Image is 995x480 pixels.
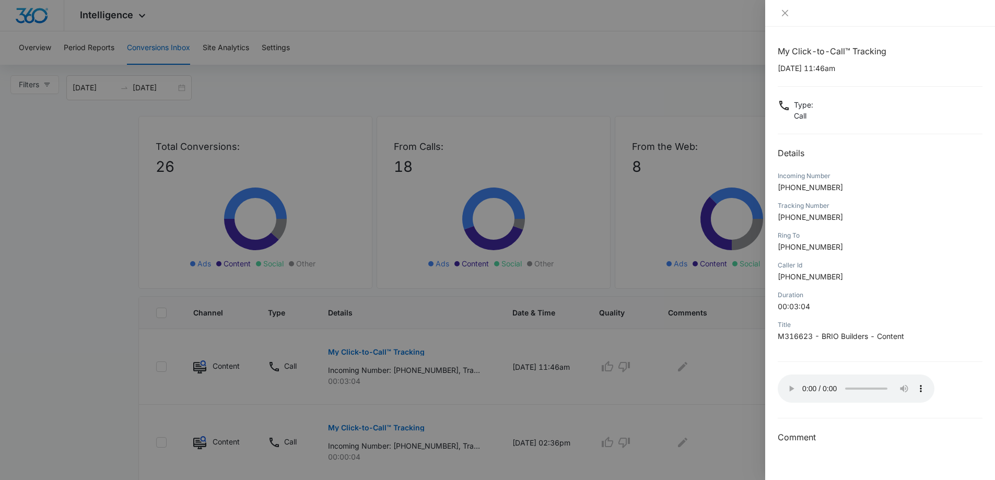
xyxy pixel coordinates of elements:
span: 00:03:04 [778,302,810,311]
p: Call [794,110,813,121]
div: Caller Id [778,261,982,270]
span: [PHONE_NUMBER] [778,183,843,192]
button: Close [778,8,792,18]
h1: My Click-to-Call™ Tracking [778,45,982,57]
h3: Comment [778,431,982,443]
span: [PHONE_NUMBER] [778,272,843,281]
span: [PHONE_NUMBER] [778,242,843,251]
p: Type : [794,99,813,110]
p: [DATE] 11:46am [778,63,982,74]
div: Duration [778,290,982,300]
audio: Your browser does not support the audio tag. [778,374,934,403]
h2: Details [778,147,982,159]
div: Ring To [778,231,982,240]
div: Title [778,320,982,330]
div: Incoming Number [778,171,982,181]
span: close [781,9,789,17]
span: M316623 - BRIO Builders - Content [778,332,904,341]
div: Tracking Number [778,201,982,210]
span: [PHONE_NUMBER] [778,213,843,221]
